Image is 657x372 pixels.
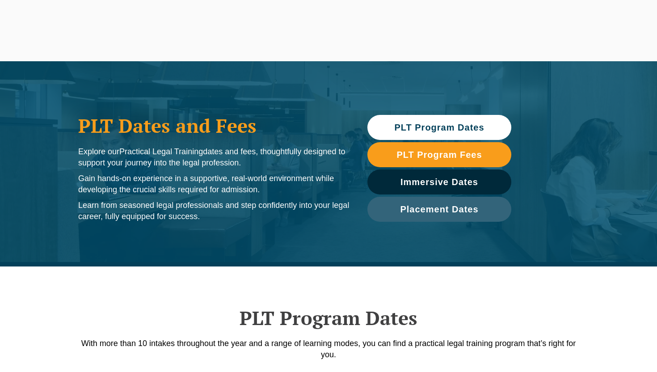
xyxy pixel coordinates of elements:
a: Immersive Dates [367,169,511,194]
span: PLT Program Fees [396,150,482,159]
h2: PLT Program Dates [74,307,583,329]
h1: PLT Dates and Fees [78,114,350,137]
span: PLT Program Dates [394,123,484,132]
a: PLT Program Fees [367,142,511,167]
p: Explore our dates and fees, thoughtfully designed to support your journey into the legal profession. [78,146,350,169]
p: Gain hands-on experience in a supportive, real-world environment while developing the crucial ski... [78,173,350,195]
p: Learn from seasoned legal professionals and step confidently into your legal career, fully equipp... [78,200,350,222]
span: Practical Legal Training [119,147,203,156]
a: Placement Dates [367,197,511,222]
a: PLT Program Dates [367,115,511,140]
p: With more than 10 intakes throughout the year and a range of learning modes, you can find a pract... [74,338,583,360]
span: Immersive Dates [400,178,478,186]
span: Placement Dates [400,205,478,214]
